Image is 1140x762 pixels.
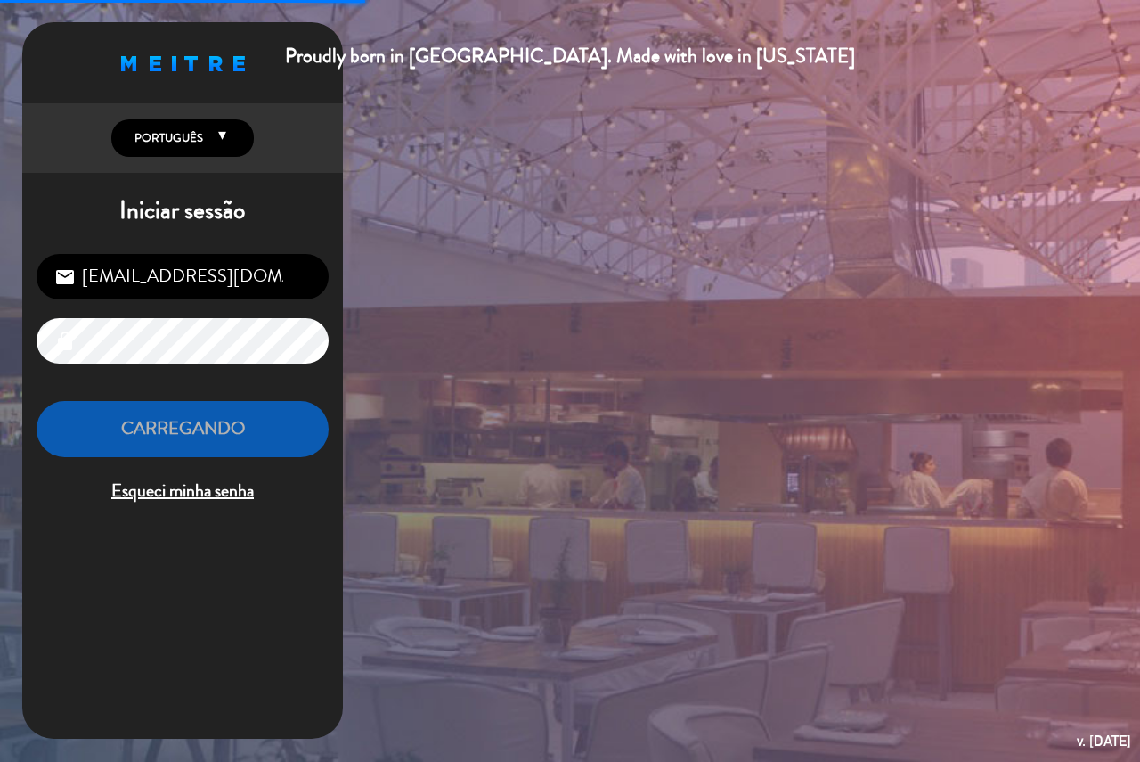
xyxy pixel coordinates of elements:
span: Esqueci minha senha [37,477,329,506]
button: Carregando [37,401,329,457]
i: lock [54,331,76,352]
i: email [54,266,76,288]
input: Correio eletrônico [37,254,329,299]
h1: Iniciar sessão [22,196,343,226]
div: v. [DATE] [1077,729,1131,753]
span: Português [130,129,203,147]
